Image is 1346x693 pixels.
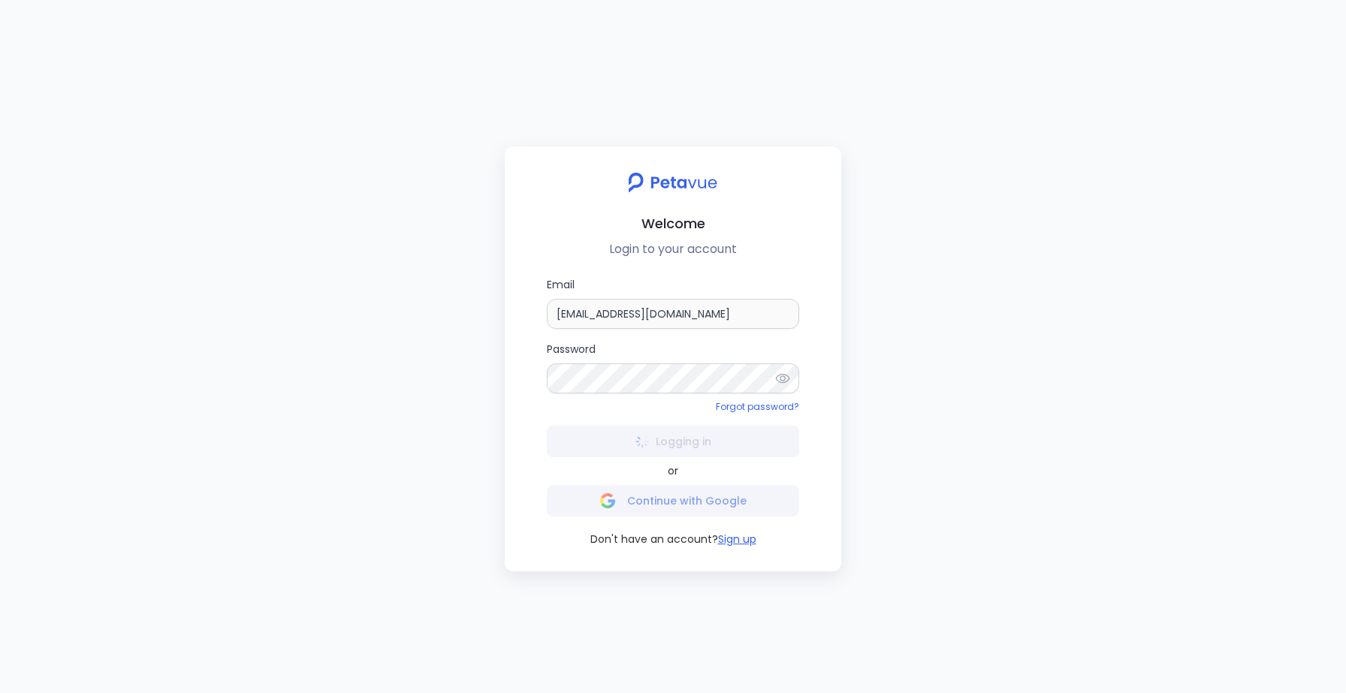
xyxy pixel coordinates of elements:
[618,164,727,200] img: petavue logo
[547,276,799,329] label: Email
[590,532,718,547] span: Don't have an account?
[718,532,756,547] button: Sign up
[517,212,829,234] h2: Welcome
[517,240,829,258] p: Login to your account
[547,341,799,393] label: Password
[547,299,799,329] input: Email
[668,463,678,479] span: or
[547,363,799,393] input: Password
[716,400,799,413] a: Forgot password?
